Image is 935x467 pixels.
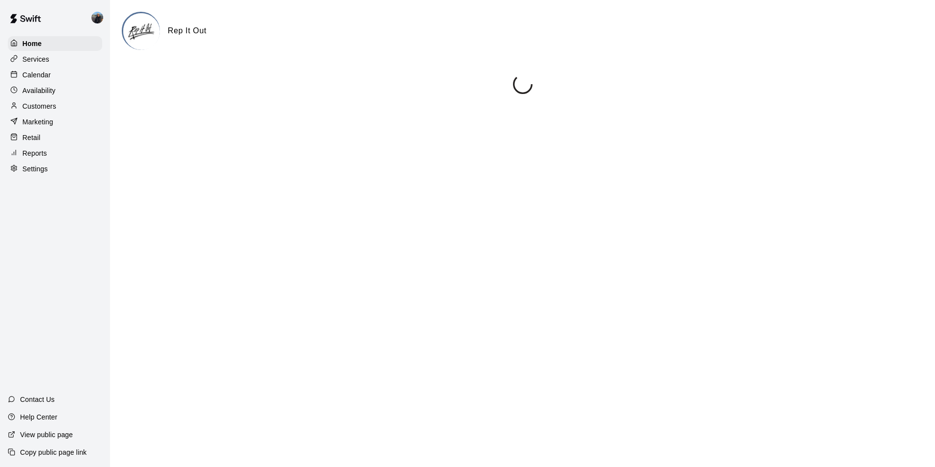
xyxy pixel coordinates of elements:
div: Coach Cruz [89,8,110,27]
a: Settings [8,162,102,176]
p: Calendar [22,70,51,80]
p: Settings [22,164,48,174]
p: Reports [22,148,47,158]
p: Home [22,39,42,48]
img: Coach Cruz [91,12,103,23]
p: Services [22,54,49,64]
a: Marketing [8,115,102,129]
a: Home [8,36,102,51]
p: Contact Us [20,395,55,404]
p: Copy public page link [20,447,87,457]
p: Marketing [22,117,53,127]
a: Customers [8,99,102,114]
h6: Rep It Out [168,24,206,37]
p: Retail [22,133,41,142]
a: Services [8,52,102,67]
p: View public page [20,430,73,440]
a: Reports [8,146,102,161]
p: Availability [22,86,56,95]
p: Help Center [20,412,57,422]
a: Retail [8,130,102,145]
a: Availability [8,83,102,98]
p: Customers [22,101,56,111]
a: Calendar [8,68,102,82]
img: Rep It Out logo [123,13,160,50]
